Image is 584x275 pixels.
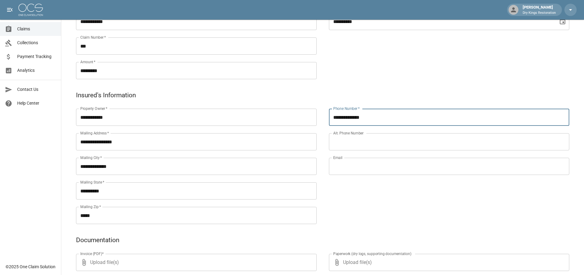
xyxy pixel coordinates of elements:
div: © 2025 One Claim Solution [6,264,55,270]
label: Mailing Address [80,130,109,136]
label: Email [333,155,342,160]
label: Alt. Phone Number [333,130,364,136]
span: Help Center [17,100,56,107]
span: Payment Tracking [17,53,56,60]
label: Mailing City [80,155,102,160]
button: Choose date, selected date is Sep 13, 2025 [556,15,569,28]
span: Claims [17,26,56,32]
img: ocs-logo-white-transparent.png [18,4,43,16]
label: Property Owner [80,106,108,111]
span: Upload file(s) [343,254,553,271]
label: Amount [80,59,96,64]
label: Claim Number [80,35,106,40]
span: Analytics [17,67,56,74]
label: Phone Number [333,106,360,111]
div: [PERSON_NAME] [520,4,558,15]
label: Paperwork (dry logs, supporting documentation) [333,251,411,256]
button: open drawer [4,4,16,16]
label: Mailing Zip [80,204,101,209]
label: Mailing State [80,180,104,185]
p: Dry Kings Restoration [523,10,556,16]
span: Upload file(s) [90,254,300,271]
span: Collections [17,40,56,46]
label: Invoice (PDF)* [80,251,104,256]
span: Contact Us [17,86,56,93]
